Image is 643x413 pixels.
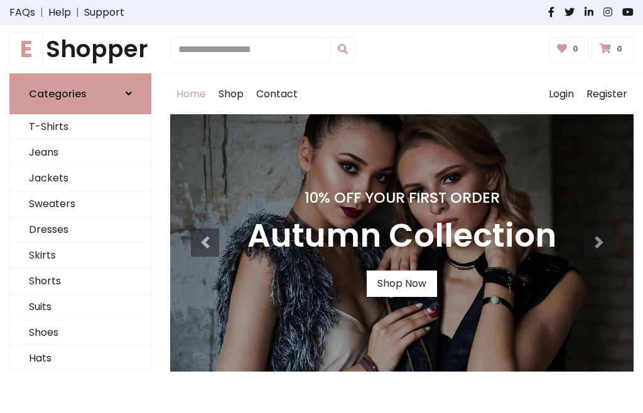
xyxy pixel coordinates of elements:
a: Support [84,5,124,20]
a: Dresses [10,217,151,243]
a: Shop [212,74,250,114]
a: Register [580,74,634,114]
a: Suits [10,294,151,320]
a: Shop Now [367,271,437,297]
a: Sweaters [10,191,151,217]
span: | [35,5,48,20]
a: Home [170,74,212,114]
span: 0 [570,43,581,55]
a: 0 [549,37,590,61]
a: 0 [592,37,634,61]
a: FAQs [9,5,35,20]
span: | [71,5,84,20]
h1: Shopper [9,35,151,63]
a: Shoes [10,320,151,346]
a: Skirts [10,243,151,269]
h4: 10% Off Your First Order [247,189,556,206]
span: E [9,32,43,66]
a: Jeans [10,140,151,166]
h3: Autumn Collection [247,217,556,255]
a: Shorts [10,269,151,294]
a: T-Shirts [10,114,151,140]
h6: Categories [29,88,87,100]
a: Contact [250,74,304,114]
a: Jackets [10,166,151,191]
a: Hats [10,346,151,372]
a: Help [48,5,71,20]
a: Login [543,74,580,114]
span: 0 [613,43,625,55]
a: Categories [9,73,151,114]
a: EShopper [9,35,151,63]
